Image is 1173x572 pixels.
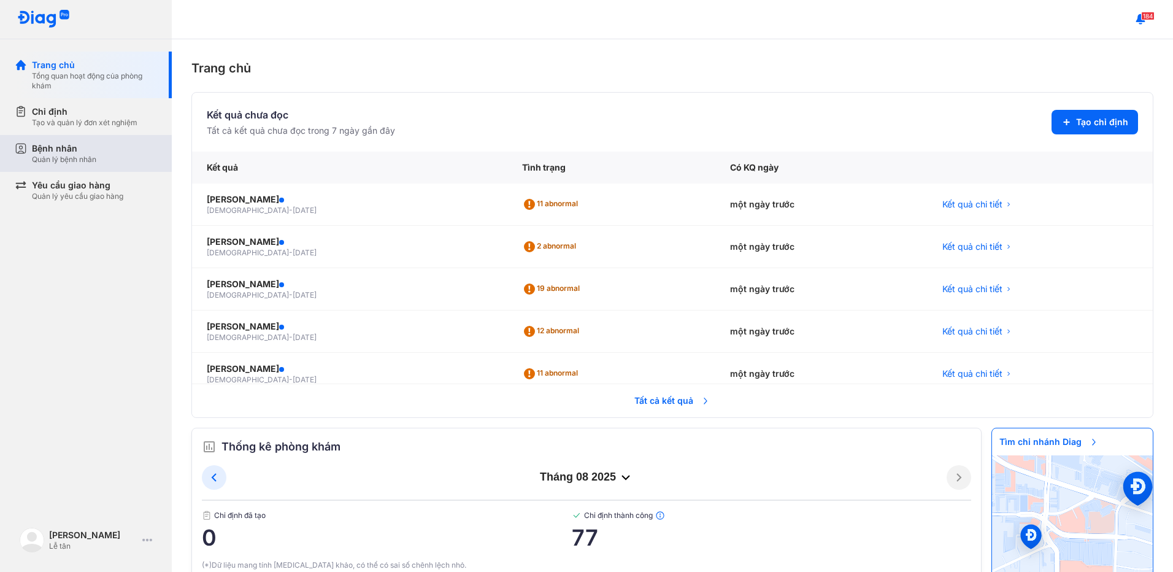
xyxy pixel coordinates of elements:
[207,375,289,384] span: [DEMOGRAPHIC_DATA]
[942,368,1002,380] span: Kết quả chi tiết
[207,248,289,257] span: [DEMOGRAPHIC_DATA]
[293,248,317,257] span: [DATE]
[293,290,317,300] span: [DATE]
[202,439,217,454] img: order.5a6da16c.svg
[293,375,317,384] span: [DATE]
[202,511,212,520] img: document.50c4cfd0.svg
[32,179,123,191] div: Yêu cầu giao hàng
[32,59,157,71] div: Trang chủ
[627,387,718,414] span: Tất cả kết quả
[655,511,665,520] img: info.7e716105.svg
[207,363,493,375] div: [PERSON_NAME]
[32,71,157,91] div: Tổng quan hoạt động của phòng khám
[715,184,928,226] div: một ngày trước
[1052,110,1138,134] button: Tạo chỉ định
[715,268,928,311] div: một ngày trước
[207,107,395,122] div: Kết quả chưa đọc
[32,191,123,201] div: Quản lý yêu cầu giao hàng
[572,511,582,520] img: checked-green.01cc79e0.svg
[289,375,293,384] span: -
[942,325,1002,338] span: Kết quả chi tiết
[522,195,583,214] div: 11 abnormal
[289,333,293,342] span: -
[32,142,96,155] div: Bệnh nhân
[522,279,585,299] div: 19 abnormal
[207,290,289,300] span: [DEMOGRAPHIC_DATA]
[293,206,317,215] span: [DATE]
[207,278,493,290] div: [PERSON_NAME]
[20,528,44,552] img: logo
[942,283,1002,295] span: Kết quả chi tiết
[49,541,137,551] div: Lễ tân
[289,248,293,257] span: -
[207,125,395,137] div: Tất cả kết quả chưa đọc trong 7 ngày gần đây
[17,10,70,29] img: logo
[522,237,581,257] div: 2 abnormal
[207,236,493,248] div: [PERSON_NAME]
[715,353,928,395] div: một ngày trước
[226,470,947,485] div: tháng 08 2025
[32,155,96,164] div: Quản lý bệnh nhân
[992,428,1106,455] span: Tìm chi nhánh Diag
[572,525,971,550] span: 77
[942,198,1002,211] span: Kết quả chi tiết
[192,152,507,184] div: Kết quả
[715,311,928,353] div: một ngày trước
[49,529,137,541] div: [PERSON_NAME]
[507,152,715,184] div: Tình trạng
[202,511,572,520] span: Chỉ định đã tạo
[202,525,572,550] span: 0
[572,511,971,520] span: Chỉ định thành công
[191,59,1153,77] div: Trang chủ
[293,333,317,342] span: [DATE]
[32,118,137,128] div: Tạo và quản lý đơn xét nghiệm
[202,560,971,571] div: (*)Dữ liệu mang tính [MEDICAL_DATA] khảo, có thể có sai số chênh lệch nhỏ.
[1076,116,1128,128] span: Tạo chỉ định
[942,241,1002,253] span: Kết quả chi tiết
[522,364,583,384] div: 11 abnormal
[207,193,493,206] div: [PERSON_NAME]
[289,290,293,300] span: -
[522,322,584,341] div: 12 abnormal
[715,152,928,184] div: Có KQ ngày
[207,333,289,342] span: [DEMOGRAPHIC_DATA]
[207,206,289,215] span: [DEMOGRAPHIC_DATA]
[289,206,293,215] span: -
[715,226,928,268] div: một ngày trước
[221,438,340,455] span: Thống kê phòng khám
[207,320,493,333] div: [PERSON_NAME]
[1141,12,1155,20] span: 184
[32,106,137,118] div: Chỉ định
